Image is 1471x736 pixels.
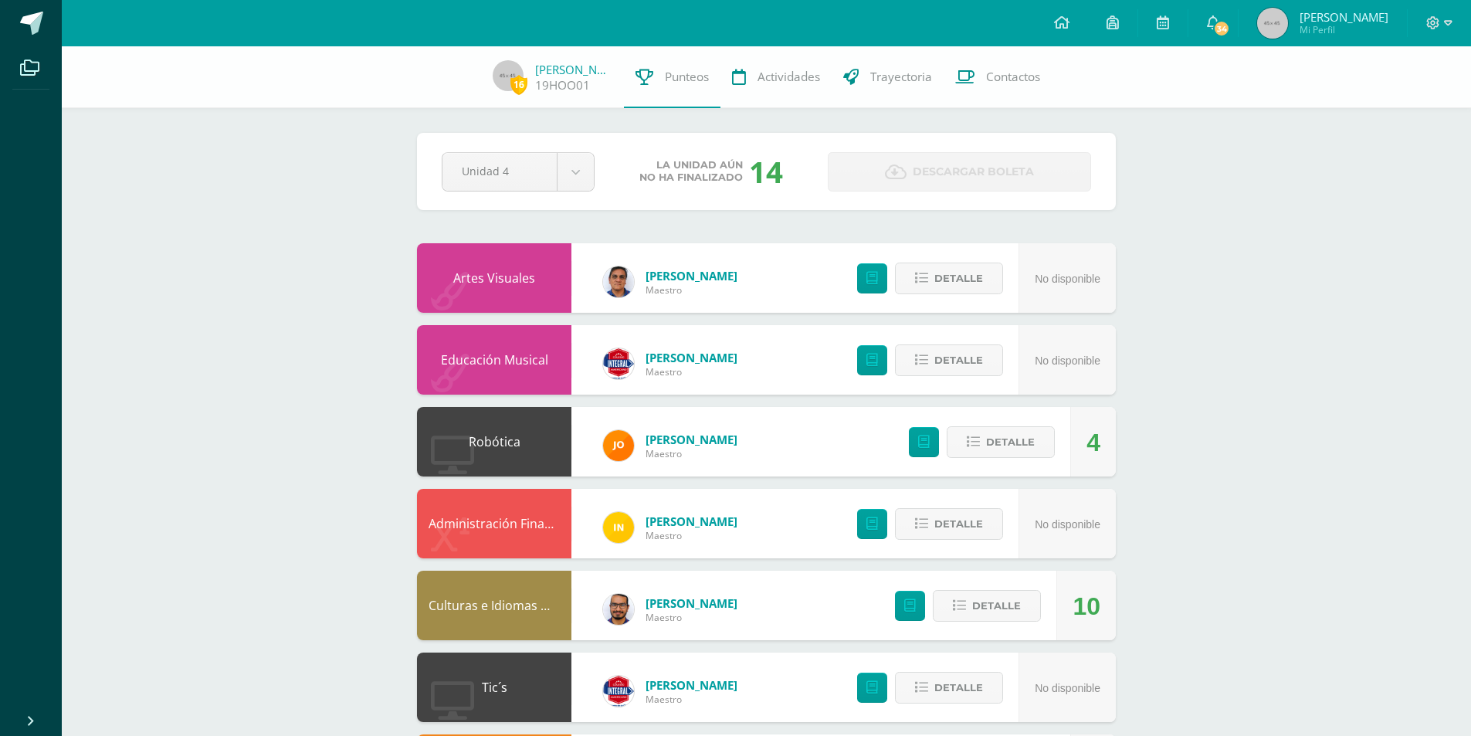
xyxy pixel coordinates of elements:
span: Detalle [986,428,1035,456]
span: Maestro [646,447,737,460]
span: Trayectoria [870,69,932,85]
span: Maestro [646,529,737,542]
span: [PERSON_NAME] [646,514,737,529]
img: ef34ee16907c8215cd1846037ce38107.png [603,594,634,625]
span: [PERSON_NAME] [646,268,737,283]
span: Detalle [934,510,983,538]
img: be8102e1d6aaef58604e2e488bb7b270.png [603,676,634,707]
button: Detalle [895,344,1003,376]
span: No disponible [1035,682,1100,694]
a: 19HOO01 [535,77,590,93]
span: 34 [1213,20,1230,37]
span: [PERSON_NAME] [646,595,737,611]
img: 30108eeae6c649a9a82bfbaad6c0d1cb.png [603,430,634,461]
img: 91d43002c1e6da35fcf826c9a618326d.png [603,512,634,543]
span: Detalle [934,264,983,293]
img: 45x45 [1257,8,1288,39]
button: Detalle [895,672,1003,704]
a: Trayectoria [832,46,944,108]
span: [PERSON_NAME] [646,677,737,693]
div: 10 [1073,572,1100,641]
img: dac26b60a093e0c11462deafd29d7a2b.png [603,348,634,379]
span: 16 [510,75,527,94]
span: Contactos [986,69,1040,85]
span: La unidad aún no ha finalizado [639,159,743,184]
span: [PERSON_NAME] [646,350,737,365]
button: Detalle [895,263,1003,294]
button: Detalle [895,508,1003,540]
span: Maestro [646,611,737,624]
span: Maestro [646,365,737,378]
div: 14 [749,151,783,192]
span: Unidad 4 [462,153,537,189]
a: Actividades [720,46,832,108]
span: [PERSON_NAME] [646,432,737,447]
a: Contactos [944,46,1052,108]
div: Culturas e Idiomas Mayas [417,571,571,640]
div: Tic´s [417,653,571,722]
span: No disponible [1035,518,1100,531]
div: Artes Visuales [417,243,571,313]
img: 45x45 [493,60,524,91]
button: Detalle [947,426,1055,458]
div: Robótica [417,407,571,477]
div: 4 [1086,408,1100,477]
span: No disponible [1035,273,1100,285]
span: Maestro [646,693,737,706]
span: Punteos [665,69,709,85]
span: Mi Perfil [1300,23,1388,36]
img: 869655365762450ab720982c099df79d.png [603,266,634,297]
span: No disponible [1035,354,1100,367]
div: Administración Financiera [417,489,571,558]
span: Detalle [934,346,983,375]
a: [PERSON_NAME] [535,62,612,77]
button: Detalle [933,590,1041,622]
span: [PERSON_NAME] [1300,9,1388,25]
a: Unidad 4 [442,153,594,191]
span: Maestro [646,283,737,297]
div: Educación Musical [417,325,571,395]
span: Actividades [758,69,820,85]
span: Detalle [972,592,1021,620]
a: Punteos [624,46,720,108]
span: Descargar boleta [913,153,1034,191]
span: Detalle [934,673,983,702]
